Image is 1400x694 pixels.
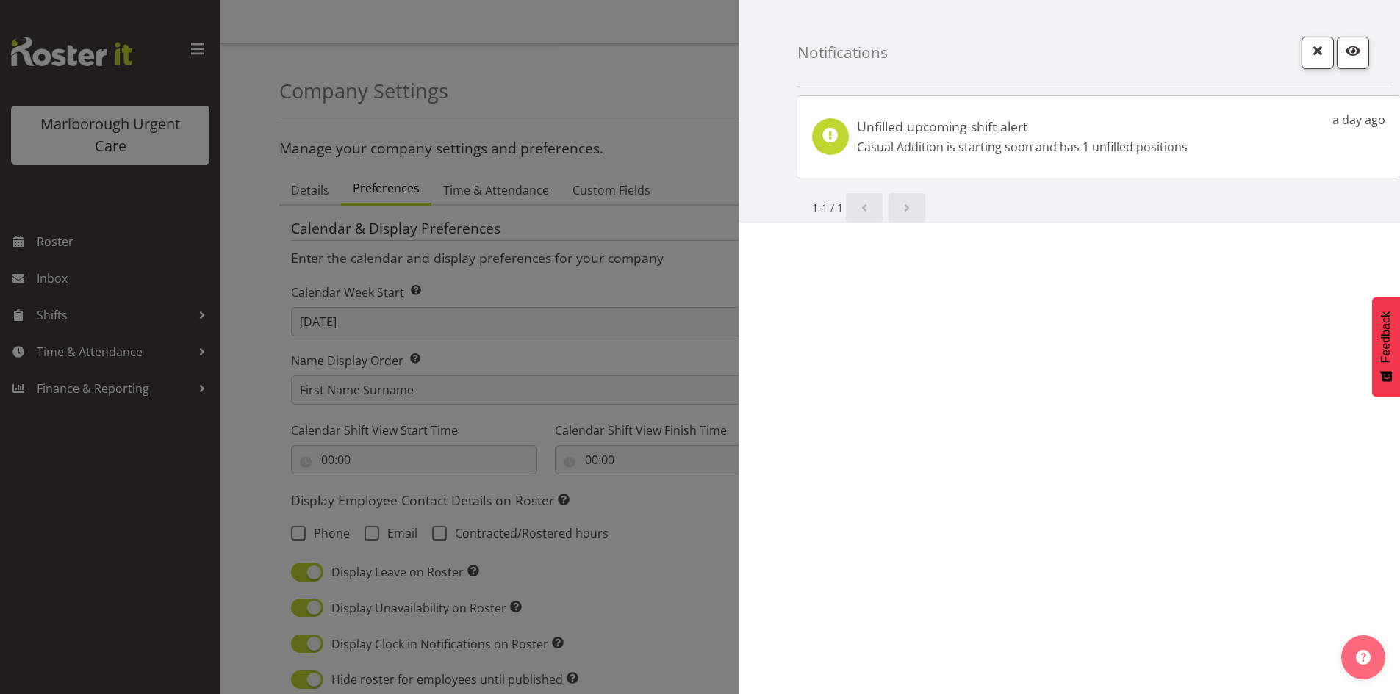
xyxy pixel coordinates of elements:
[1379,311,1393,363] span: Feedback
[1372,297,1400,397] button: Feedback - Show survey
[1337,37,1369,69] button: Mark as read
[1356,650,1371,665] img: help-xxl-2.png
[797,44,888,61] h4: Notifications
[1302,37,1334,69] button: Close
[846,193,883,223] a: Previous page
[857,138,1188,156] p: Casual Addition is starting soon and has 1 unfilled positions
[1332,111,1385,129] p: a day ago
[812,200,843,215] small: 1-1 / 1
[889,193,925,223] a: Next page
[857,118,1188,134] h5: Unfilled upcoming shift alert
